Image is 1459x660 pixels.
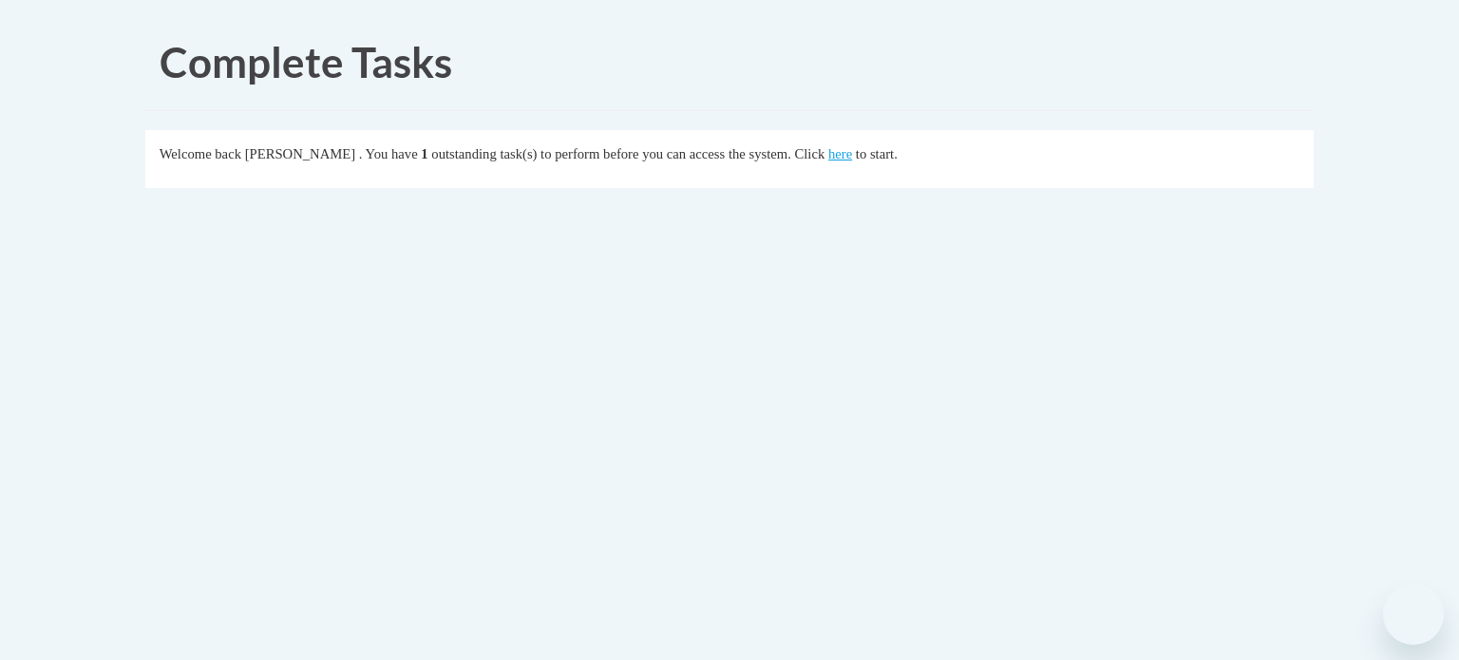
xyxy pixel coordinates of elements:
span: [PERSON_NAME] [245,146,355,161]
span: Complete Tasks [160,37,452,86]
a: here [828,146,852,161]
span: outstanding task(s) to perform before you can access the system. Click [431,146,824,161]
span: to start. [856,146,898,161]
iframe: Button to launch messaging window [1383,584,1444,645]
span: . You have [359,146,418,161]
span: Welcome back [160,146,241,161]
span: 1 [421,146,427,161]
